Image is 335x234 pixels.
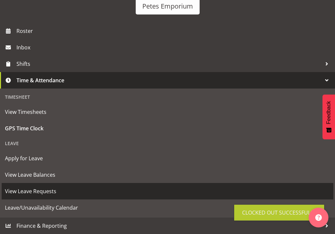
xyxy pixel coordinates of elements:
div: Timesheet [2,90,333,104]
span: View Timesheets [5,107,330,117]
a: GPS Time Clock [2,120,333,137]
span: GPS Time Clock [5,123,330,133]
a: Leave/Unavailability Calendar [2,199,333,216]
span: Feedback [326,101,332,124]
a: Apply for Leave [2,150,333,167]
a: View Leave Balances [2,167,333,183]
span: Inbox [16,42,332,52]
span: Time & Attendance [16,75,322,85]
div: Leave [2,137,333,150]
a: View Leave Requests [2,183,333,199]
img: help-xxl-2.png [315,214,322,221]
div: Petes Emporium [142,1,193,11]
a: View Timesheets [2,104,333,120]
button: Feedback - Show survey [322,94,335,139]
span: Apply for Leave [5,153,330,163]
span: Shifts [16,59,322,69]
div: Clocked out Successfully [242,209,316,217]
span: Leave/Unavailability Calendar [5,203,330,213]
span: Roster [16,26,332,36]
span: Finance & Reporting [16,221,322,231]
span: View Leave Requests [5,186,330,196]
span: View Leave Balances [5,170,330,180]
